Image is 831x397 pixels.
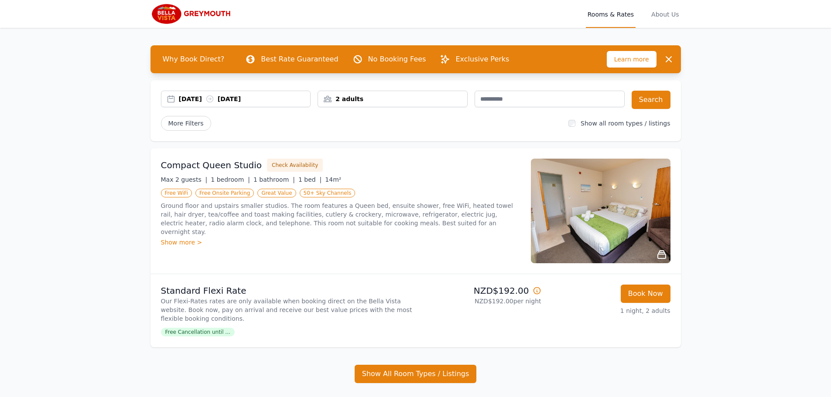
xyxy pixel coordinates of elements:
button: Show All Room Types / Listings [355,365,477,383]
span: Free WiFi [161,189,192,197]
p: 1 night, 2 adults [548,306,670,315]
span: More Filters [161,116,211,131]
div: [DATE] [DATE] [179,95,311,103]
span: 1 bathroom | [253,176,295,183]
span: Great Value [257,189,296,197]
span: 1 bedroom | [211,176,250,183]
span: Learn more [607,51,657,68]
p: NZD$192.00 per night [419,297,541,305]
span: 1 bed | [298,176,321,183]
p: Best Rate Guaranteed [261,54,338,64]
button: Book Now [621,285,670,303]
span: Why Book Direct? [156,51,232,68]
label: Show all room types / listings [581,120,670,127]
p: Exclusive Perks [455,54,509,64]
span: 14m² [325,176,341,183]
span: Free Onsite Parking [195,189,254,197]
p: Standard Flexi Rate [161,285,412,297]
div: Show more > [161,238,520,247]
p: No Booking Fees [368,54,426,64]
div: 2 adults [318,95,467,103]
button: Search [632,91,670,109]
p: NZD$192.00 [419,285,541,297]
p: Ground floor and upstairs smaller studios. The room features a Queen bed, ensuite shower, free Wi... [161,201,520,236]
p: Our Flexi-Rates rates are only available when booking direct on the Bella Vista website. Book now... [161,297,412,323]
span: Max 2 guests | [161,176,208,183]
span: 50+ Sky Channels [300,189,356,197]
h3: Compact Queen Studio [161,159,262,171]
span: Free Cancellation until ... [161,328,235,336]
img: Bella Vista Greymouth [150,3,235,24]
button: Check Availability [267,159,323,172]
